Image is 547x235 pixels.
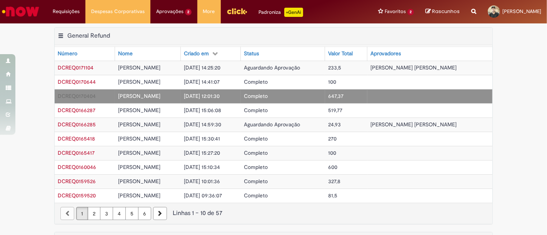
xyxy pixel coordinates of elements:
span: [PERSON_NAME] [118,64,160,71]
span: Completo [244,164,268,170]
a: Abrir Registro: DCREQ0165418 [58,135,95,142]
div: Linhas 1 − 10 de 57 [60,209,487,218]
a: Abrir Registro: DCREQ0166287 [58,107,95,114]
span: [PERSON_NAME] [118,78,160,85]
a: Próxima página [153,207,167,220]
a: Abrir Registro: DCREQ0166285 [58,121,96,128]
span: [PERSON_NAME] [118,164,160,170]
span: Rascunhos [432,8,460,15]
a: Página 1 [76,207,88,220]
span: 233,5 [328,64,341,71]
span: Completo [244,78,268,85]
a: Abrir Registro: DCREQ0170404 [58,93,96,99]
span: [DATE] 12:01:30 [184,93,220,99]
span: [DATE] 15:27:20 [184,149,220,156]
span: [PERSON_NAME] [502,8,541,15]
a: Página 5 [125,207,138,220]
span: 2 [185,9,192,15]
span: [DATE] 15:10:34 [184,164,220,170]
a: Página 2 [88,207,100,220]
span: [DATE] 14:59:30 [184,121,221,128]
span: 270 [328,135,337,142]
span: 24,93 [328,121,341,128]
span: DCREQ0159526 [58,178,96,185]
span: DCREQ0170404 [58,93,96,99]
span: DCREQ0160046 [58,164,96,170]
span: Completo [244,192,268,199]
a: Página 3 [100,207,113,220]
span: [PERSON_NAME] [118,149,160,156]
span: [DATE] 15:06:08 [184,107,221,114]
span: DCREQ0166287 [58,107,95,114]
span: 100 [328,78,336,85]
span: DCREQ0166285 [58,121,96,128]
span: Completo [244,93,268,99]
span: Aguardando Aprovação [244,121,300,128]
span: [DATE] 15:30:41 [184,135,220,142]
span: Favoritos [385,8,406,15]
a: Abrir Registro: DCREQ0171104 [58,64,93,71]
span: Requisições [53,8,80,15]
span: [DATE] 09:36:07 [184,192,222,199]
div: Criado em [184,50,209,58]
span: More [203,8,215,15]
span: Aguardando Aprovação [244,64,300,71]
img: click_logo_yellow_360x200.png [227,5,247,17]
span: [PERSON_NAME] [118,107,160,114]
span: [DATE] 14:41:07 [184,78,220,85]
a: Abrir Registro: DCREQ0159520 [58,192,96,199]
span: Despesas Corporativas [91,8,145,15]
span: [PERSON_NAME] [118,192,160,199]
a: Abrir Registro: DCREQ0159526 [58,178,96,185]
span: DCREQ0165417 [58,149,95,156]
a: Página 4 [113,207,126,220]
span: DCREQ0159520 [58,192,96,199]
span: [PERSON_NAME] [118,135,160,142]
a: Abrir Registro: DCREQ0170644 [58,78,96,85]
a: Abrir Registro: DCREQ0160046 [58,164,96,170]
div: Nome [118,50,133,58]
span: 100 [328,149,336,156]
span: 327,8 [328,178,340,185]
span: [PERSON_NAME] [118,121,160,128]
a: Rascunhos [425,8,460,15]
span: [PERSON_NAME] [118,178,160,185]
img: ServiceNow [1,4,40,19]
div: Número [58,50,77,58]
div: Padroniza [259,8,303,17]
span: Completo [244,107,268,114]
span: 647,37 [328,93,344,99]
p: +GenAi [284,8,303,17]
button: General Refund Menu de contexto [58,32,64,42]
nav: paginação [55,203,492,224]
span: Completo [244,135,268,142]
span: 600 [328,164,337,170]
span: DCREQ0171104 [58,64,93,71]
a: Página 6 [138,207,151,220]
span: [PERSON_NAME] [118,93,160,99]
h2: General Refund [67,32,110,40]
span: Completo [244,178,268,185]
span: [DATE] 10:01:36 [184,178,220,185]
span: 81,5 [328,192,337,199]
span: Aprovações [156,8,183,15]
span: [PERSON_NAME] [PERSON_NAME] [370,121,457,128]
span: 2 [407,9,414,15]
span: [PERSON_NAME] [PERSON_NAME] [370,64,457,71]
span: Completo [244,149,268,156]
span: DCREQ0170644 [58,78,96,85]
div: Status [244,50,259,58]
span: [DATE] 14:25:20 [184,64,220,71]
div: Aprovadores [370,50,401,58]
a: Abrir Registro: DCREQ0165417 [58,149,95,156]
span: 519,77 [328,107,342,114]
span: DCREQ0165418 [58,135,95,142]
div: Valor Total [328,50,353,58]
